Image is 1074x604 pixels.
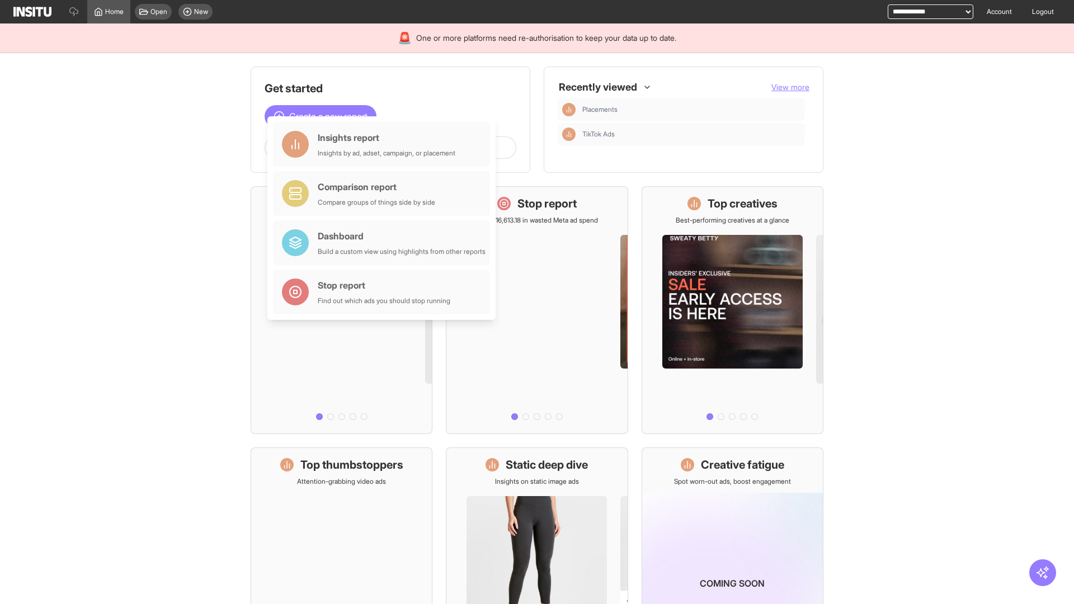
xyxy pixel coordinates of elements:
[265,81,516,96] h1: Get started
[318,279,450,292] div: Stop report
[297,477,386,486] p: Attention-grabbing video ads
[398,30,412,46] div: 🚨
[708,196,778,211] h1: Top creatives
[13,7,51,17] img: Logo
[105,7,124,16] span: Home
[194,7,208,16] span: New
[251,186,432,434] a: What's live nowSee all active ads instantly
[265,105,376,128] button: Create a new report
[771,82,809,93] button: View more
[289,110,368,123] span: Create a new report
[771,82,809,92] span: View more
[642,186,823,434] a: Top creativesBest-performing creatives at a glance
[475,216,598,225] p: Save £16,613.18 in wasted Meta ad spend
[300,457,403,473] h1: Top thumbstoppers
[582,130,800,139] span: TikTok Ads
[506,457,588,473] h1: Static deep dive
[495,477,579,486] p: Insights on static image ads
[318,131,455,144] div: Insights report
[318,180,435,194] div: Comparison report
[318,296,450,305] div: Find out which ads you should stop running
[562,128,576,141] div: Insights
[562,103,576,116] div: Insights
[582,130,615,139] span: TikTok Ads
[446,186,628,434] a: Stop reportSave £16,613.18 in wasted Meta ad spend
[318,229,486,243] div: Dashboard
[582,105,618,114] span: Placements
[318,149,455,158] div: Insights by ad, adset, campaign, or placement
[676,216,789,225] p: Best-performing creatives at a glance
[318,198,435,207] div: Compare groups of things side by side
[150,7,167,16] span: Open
[517,196,577,211] h1: Stop report
[582,105,800,114] span: Placements
[318,247,486,256] div: Build a custom view using highlights from other reports
[416,32,676,44] span: One or more platforms need re-authorisation to keep your data up to date.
